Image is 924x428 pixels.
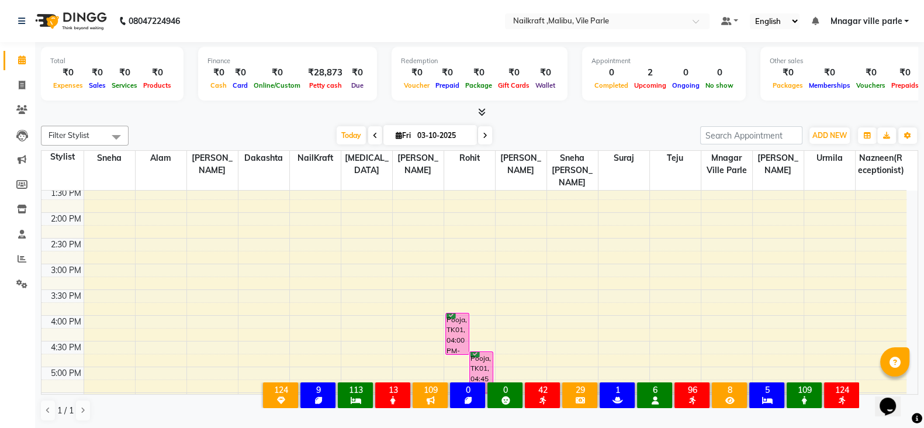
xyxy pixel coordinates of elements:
div: 124 [265,385,296,395]
div: ₹0 [532,66,558,80]
span: Wallet [532,81,558,89]
div: 5:30 PM [49,393,84,405]
span: No show [702,81,736,89]
div: ₹0 [230,66,251,80]
div: 0 [702,66,736,80]
b: 08047224946 [129,5,180,37]
div: 9 [303,385,333,395]
span: [MEDICAL_DATA] [341,151,392,178]
span: Sales [86,81,109,89]
div: 96 [677,385,707,395]
span: Mnagar ville parle [701,151,752,178]
span: Rohit [444,151,495,165]
span: sneha [84,151,135,165]
div: ₹0 [109,66,140,80]
div: 13 [378,385,408,395]
div: Stylist [41,151,84,163]
img: logo [30,5,110,37]
span: Expenses [50,81,86,89]
span: [PERSON_NAME] [187,151,238,178]
span: Gift Cards [495,81,532,89]
div: 0 [452,385,483,395]
div: 2:30 PM [49,239,84,251]
div: 109 [789,385,819,395]
span: Voucher [401,81,432,89]
input: 2025-10-03 [414,127,472,144]
span: Ongoing [669,81,702,89]
div: 0 [669,66,702,80]
span: Packages [770,81,806,89]
div: ₹0 [462,66,495,80]
span: [PERSON_NAME] [393,151,444,178]
div: Finance [207,56,368,66]
span: Memberships [806,81,853,89]
div: ₹0 [207,66,230,80]
span: Suraj [598,151,649,165]
div: 42 [527,385,558,395]
span: [PERSON_NAME] [496,151,546,178]
span: Mnagar ville parle [830,15,902,27]
div: ₹0 [432,66,462,80]
span: Completed [591,81,631,89]
div: 2 [631,66,669,80]
span: Card [230,81,251,89]
div: 124 [826,385,857,395]
span: nazneen(receptionist) [856,151,907,178]
div: ₹0 [770,66,806,80]
div: 2:00 PM [49,213,84,225]
div: 3:00 PM [49,264,84,277]
div: 5:00 PM [49,367,84,379]
div: 3:30 PM [49,290,84,302]
span: ADD NEW [812,131,847,140]
div: Appointment [591,56,736,66]
div: ₹0 [888,66,922,80]
span: Petty cash [306,81,345,89]
input: Search Appointment [700,126,802,144]
span: Filter Stylist [49,130,89,140]
div: 113 [340,385,371,395]
span: [PERSON_NAME] [753,151,804,178]
div: ₹28,873 [303,66,347,80]
div: Total [50,56,174,66]
div: ₹0 [401,66,432,80]
span: 1 / 1 [57,405,74,417]
div: 29 [565,385,595,395]
div: 5 [752,385,782,395]
div: ₹0 [347,66,368,80]
span: Package [462,81,495,89]
span: Fri [393,131,414,140]
span: Prepaid [432,81,462,89]
span: Vouchers [853,81,888,89]
div: ₹0 [853,66,888,80]
span: Today [337,126,366,144]
span: Online/Custom [251,81,303,89]
span: Sneha [PERSON_NAME] [547,151,598,190]
div: 109 [415,385,445,395]
span: Due [348,81,366,89]
div: 4:00 PM [49,316,84,328]
div: ₹0 [86,66,109,80]
div: ₹0 [251,66,303,80]
div: Pooja, TK01, 04:45 PM-05:35 PM, NAILS - Acrylic Ext [470,352,493,393]
div: Redemption [401,56,558,66]
span: NailKraft [290,151,341,165]
span: Cash [207,81,230,89]
span: Dakashta [238,151,289,165]
button: ADD NEW [809,127,850,144]
div: 0 [591,66,631,80]
span: Services [109,81,140,89]
div: 1:30 PM [49,187,84,199]
span: Upcoming [631,81,669,89]
div: 8 [714,385,745,395]
span: Products [140,81,174,89]
div: Pooja, TK01, 04:00 PM-04:50 PM, NAILS - Acrylic Ext [446,313,469,354]
div: ₹0 [495,66,532,80]
span: urmila [804,151,855,165]
iframe: chat widget [875,381,912,416]
div: 4:30 PM [49,341,84,354]
div: 1 [602,385,632,395]
span: Prepaids [888,81,922,89]
span: Teju [650,151,701,165]
div: 6 [639,385,670,395]
div: ₹0 [140,66,174,80]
